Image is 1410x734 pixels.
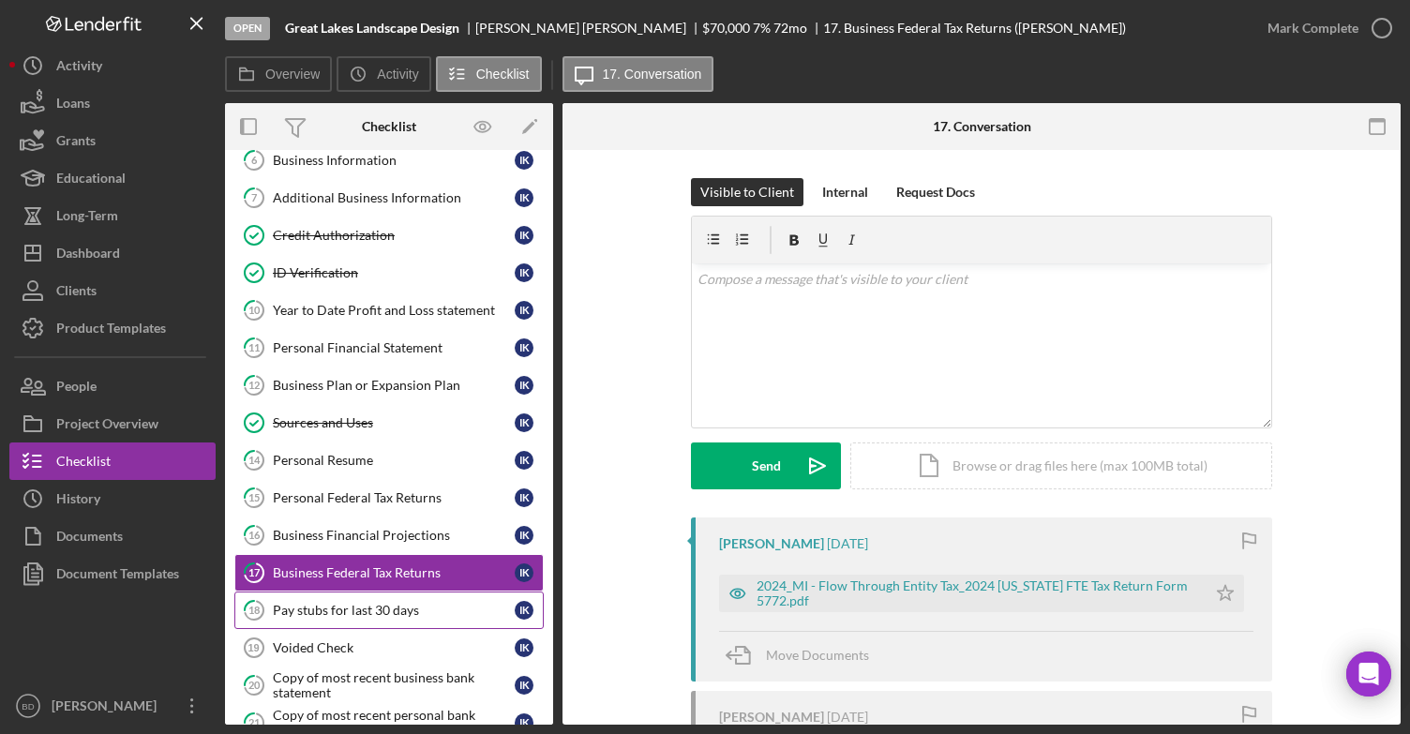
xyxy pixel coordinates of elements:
button: Request Docs [887,178,984,206]
a: Checklist [9,442,216,480]
div: 2024_MI - Flow Through Entity Tax_2024 [US_STATE] FTE Tax Return Form 5772.pdf [757,578,1197,608]
div: Additional Business Information [273,190,515,205]
button: Internal [813,178,877,206]
div: [PERSON_NAME] [PERSON_NAME] [475,21,702,36]
div: ID Verification [273,265,515,280]
a: 16Business Financial ProjectionsIK [234,517,544,554]
div: Business Financial Projections [273,528,515,543]
div: Product Templates [56,309,166,352]
div: Copy of most recent business bank statement [273,670,515,700]
div: I K [515,563,533,582]
button: Loans [9,84,216,122]
div: Send [752,442,781,489]
a: 6Business InformationIK [234,142,544,179]
tspan: 20 [248,679,261,691]
div: Grants [56,122,96,164]
button: Dashboard [9,234,216,272]
button: Documents [9,517,216,555]
div: Documents [56,517,123,560]
a: 19Voided CheckIK [234,629,544,667]
tspan: 16 [248,529,261,541]
tspan: 15 [248,491,260,503]
a: 17Business Federal Tax ReturnsIK [234,554,544,592]
a: 12Business Plan or Expansion PlanIK [234,367,544,404]
text: BD [22,701,34,712]
div: I K [515,376,533,395]
div: Long-Term [56,197,118,239]
a: ID VerificationIK [234,254,544,292]
div: Open [225,17,270,40]
tspan: 21 [248,716,260,728]
div: Mark Complete [1267,9,1358,47]
a: 10Year to Date Profit and Loss statementIK [234,292,544,329]
a: 20Copy of most recent business bank statementIK [234,667,544,704]
div: I K [515,338,533,357]
a: Document Templates [9,555,216,592]
div: I K [515,301,533,320]
div: I K [515,601,533,620]
button: People [9,367,216,405]
tspan: 7 [251,191,258,203]
div: Pay stubs for last 30 days [273,603,515,618]
div: Year to Date Profit and Loss statement [273,303,515,318]
button: Mark Complete [1249,9,1401,47]
div: Sources and Uses [273,415,515,430]
div: Activity [56,47,102,89]
div: 7 % [753,21,771,36]
a: 7Additional Business InformationIK [234,179,544,217]
time: 2025-08-25 11:23 [827,536,868,551]
div: I K [515,151,533,170]
a: Credit AuthorizationIK [234,217,544,254]
tspan: 17 [248,566,261,578]
label: Activity [377,67,418,82]
tspan: 14 [248,454,261,466]
div: Clients [56,272,97,314]
div: Document Templates [56,555,179,597]
button: Educational [9,159,216,197]
tspan: 12 [248,379,260,391]
div: Educational [56,159,126,202]
button: Move Documents [719,632,888,679]
a: Project Overview [9,405,216,442]
div: Checklist [56,442,111,485]
a: 11Personal Financial StatementIK [234,329,544,367]
div: Internal [822,178,868,206]
button: 17. Conversation [562,56,714,92]
button: Product Templates [9,309,216,347]
div: I K [515,526,533,545]
div: I K [515,226,533,245]
button: Checklist [436,56,542,92]
div: I K [515,188,533,207]
button: BD[PERSON_NAME] [9,687,216,725]
button: Grants [9,122,216,159]
div: I K [515,451,533,470]
div: Checklist [362,119,416,134]
div: History [56,480,100,522]
div: I K [515,676,533,695]
div: Loans [56,84,90,127]
span: Move Documents [766,647,869,663]
button: History [9,480,216,517]
div: Personal Federal Tax Returns [273,490,515,505]
div: Voided Check [273,640,515,655]
div: Project Overview [56,405,158,447]
div: Dashboard [56,234,120,277]
a: 14Personal ResumeIK [234,442,544,479]
button: Clients [9,272,216,309]
div: People [56,367,97,410]
div: I K [515,638,533,657]
label: Overview [265,67,320,82]
div: [PERSON_NAME] [719,710,824,725]
div: Request Docs [896,178,975,206]
a: Activity [9,47,216,84]
div: 17. Business Federal Tax Returns ([PERSON_NAME]) [823,21,1126,36]
div: Business Plan or Expansion Plan [273,378,515,393]
button: Visible to Client [691,178,803,206]
a: 18Pay stubs for last 30 daysIK [234,592,544,629]
time: 2025-08-25 11:19 [827,710,868,725]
